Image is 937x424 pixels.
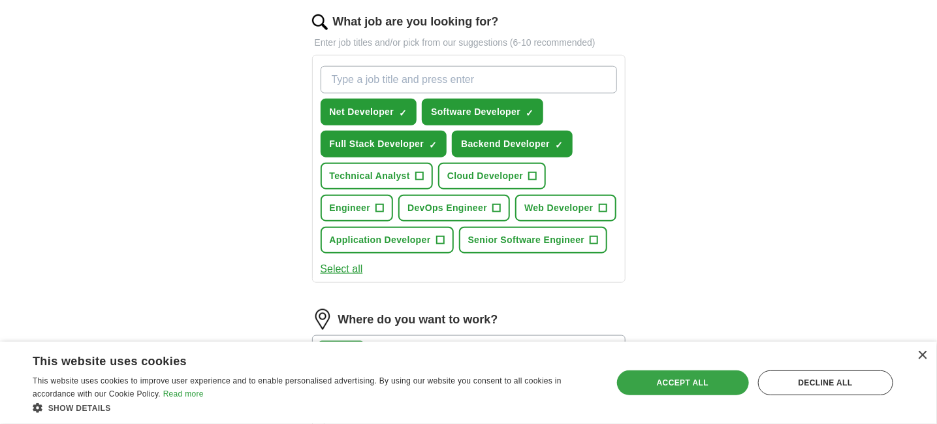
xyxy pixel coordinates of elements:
[459,227,608,253] button: Senior Software Engineer
[321,66,617,93] input: Type a job title and press enter
[33,376,562,399] span: This website uses cookies to improve user experience and to enable personalised advertising. By u...
[431,105,520,119] span: Software Developer
[468,233,585,247] span: Senior Software Engineer
[163,389,204,399] a: Read more, opens a new window
[330,169,410,183] span: Technical Analyst
[321,261,363,277] button: Select all
[321,195,394,221] button: Engineer
[33,350,562,369] div: This website uses cookies
[33,401,595,414] div: Show details
[461,137,550,151] span: Backend Developer
[338,311,498,329] label: Where do you want to work?
[312,309,333,330] img: location.png
[555,140,563,150] span: ✓
[48,404,111,413] span: Show details
[312,36,626,50] p: Enter job titles and/or pick from our suggestions (6-10 recommended)
[447,169,524,183] span: Cloud Developer
[526,108,533,118] span: ✓
[333,13,499,31] label: What job are you looking for?
[617,370,749,395] div: Accept all
[452,131,573,157] button: Backend Developer✓
[438,163,547,189] button: Cloud Developer
[330,233,431,247] span: Application Developer
[524,201,593,215] span: Web Developer
[330,105,394,119] span: Net Developer
[758,370,894,395] div: Decline all
[321,227,454,253] button: Application Developer
[407,201,487,215] span: DevOps Engineer
[312,14,328,30] img: search.png
[399,108,407,118] span: ✓
[321,163,433,189] button: Technical Analyst
[330,201,371,215] span: Engineer
[422,99,543,125] button: Software Developer✓
[330,137,424,151] span: Full Stack Developer
[398,195,510,221] button: DevOps Engineer
[515,195,616,221] button: Web Developer
[321,99,417,125] button: Net Developer✓
[429,140,437,150] span: ✓
[917,351,927,361] div: Close
[321,131,447,157] button: Full Stack Developer✓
